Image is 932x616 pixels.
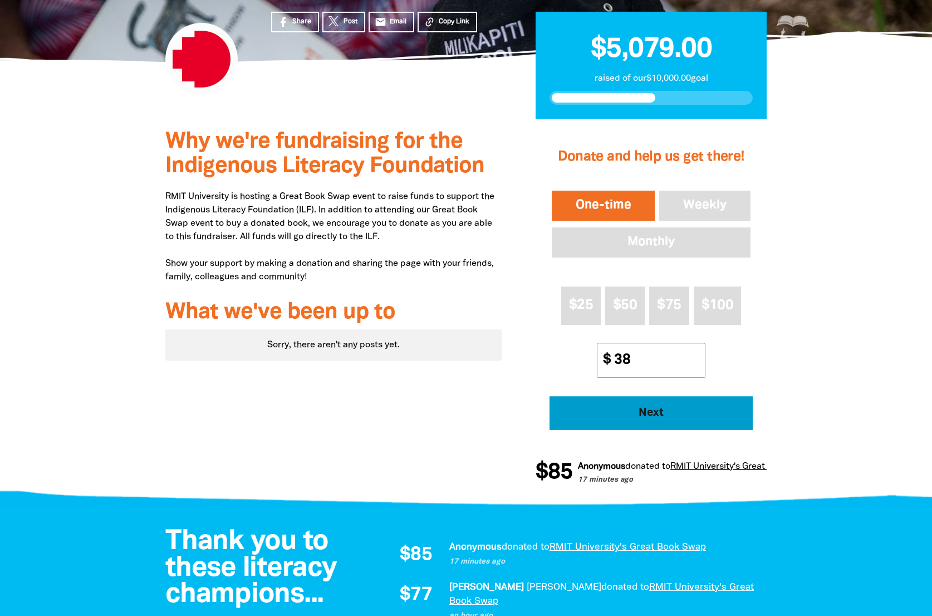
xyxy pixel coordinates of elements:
[623,463,668,471] span: donated to
[369,12,414,32] a: emailEmail
[390,17,406,27] span: Email
[576,463,623,471] em: Anonymous
[400,586,431,605] span: $77
[344,17,357,27] span: Post
[550,225,753,260] button: Monthly
[536,455,767,491] div: Donation stream
[550,188,658,223] button: One-time
[449,556,756,568] p: 17 minutes ago
[533,462,570,484] span: $85
[565,408,737,419] span: Next
[601,583,649,591] span: donated to
[550,543,706,551] a: RMIT University's Great Book Swap
[502,543,550,551] span: donated to
[550,135,753,180] h2: Donate and help us get there!
[649,287,689,325] button: $75
[400,546,431,565] span: $85
[322,12,365,32] a: Post
[606,343,705,377] input: Other
[165,190,502,284] p: RMIT University is hosting a Great Book Swap event to raise funds to support the Indigenous Liter...
[271,12,319,32] a: Share
[550,396,753,430] button: Pay with Credit Card
[613,299,637,312] span: $50
[439,17,469,27] span: Copy Link
[576,475,811,486] p: 17 minutes ago
[449,543,502,551] em: Anonymous
[597,343,611,377] span: $
[165,300,502,325] h3: What we've been up to
[569,299,593,312] span: $25
[591,37,712,62] span: $5,079.00
[527,583,601,591] em: [PERSON_NAME]
[449,583,524,591] em: [PERSON_NAME]
[605,287,645,325] button: $50
[418,12,477,32] button: Copy Link
[165,529,336,608] span: Thank you to these literacy champions...
[657,299,681,312] span: $75
[702,299,733,312] span: $100
[561,287,601,325] button: $25
[292,17,311,27] span: Share
[657,188,753,223] button: Weekly
[165,329,502,361] div: Paginated content
[550,72,753,85] p: raised of our $10,000.00 goal
[165,329,502,361] div: Sorry, there aren't any posts yet.
[165,132,484,177] span: Why we're fundraising for the Indigenous Literacy Foundation
[694,287,742,325] button: $100
[375,16,386,28] i: email
[668,463,811,471] a: RMIT University's Great Book Swap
